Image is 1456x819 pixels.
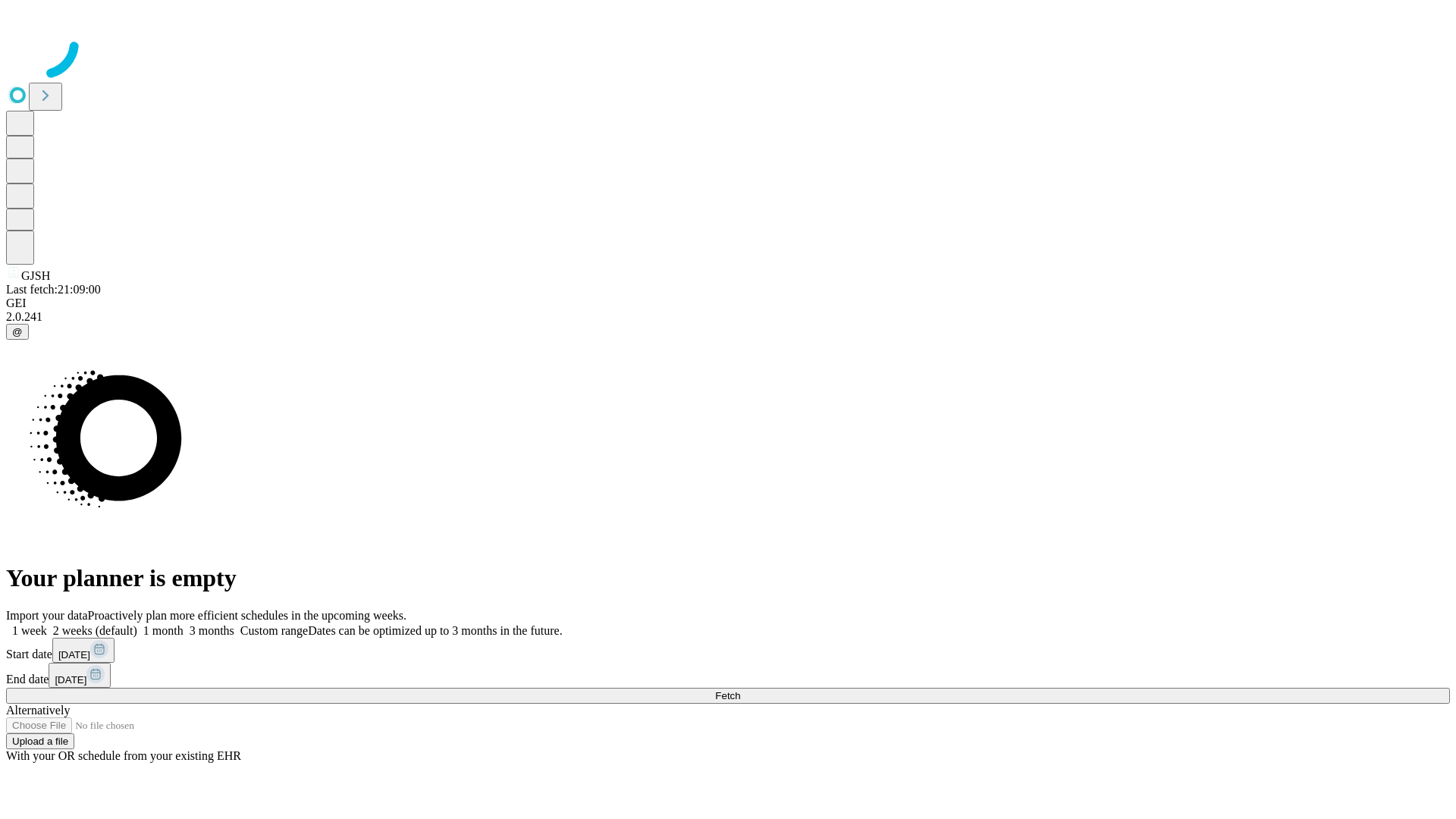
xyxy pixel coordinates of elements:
[240,624,308,637] span: Custom range
[308,624,562,637] span: Dates can be optimized up to 3 months in the future.
[6,733,74,749] button: Upload a file
[12,624,47,637] span: 1 week
[6,704,70,717] span: Alternatively
[143,624,184,637] span: 1 month
[53,624,137,637] span: 2 weeks (default)
[21,269,50,282] span: GJSH
[715,690,740,701] span: Fetch
[6,564,1450,592] h1: Your planner is empty
[12,326,23,337] span: @
[6,638,1450,663] div: Start date
[58,649,90,661] span: [DATE]
[6,749,241,762] span: With your OR schedule from your existing EHR
[6,688,1450,704] button: Fetch
[6,310,1450,324] div: 2.0.241
[55,674,86,686] span: [DATE]
[6,297,1450,310] div: GEI
[6,283,101,296] span: Last fetch: 21:09:00
[49,663,111,688] button: [DATE]
[6,609,88,622] span: Import your data
[88,609,406,622] span: Proactively plan more efficient schedules in the upcoming weeks.
[6,663,1450,688] div: End date
[190,624,234,637] span: 3 months
[52,638,115,663] button: [DATE]
[6,324,29,340] button: @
